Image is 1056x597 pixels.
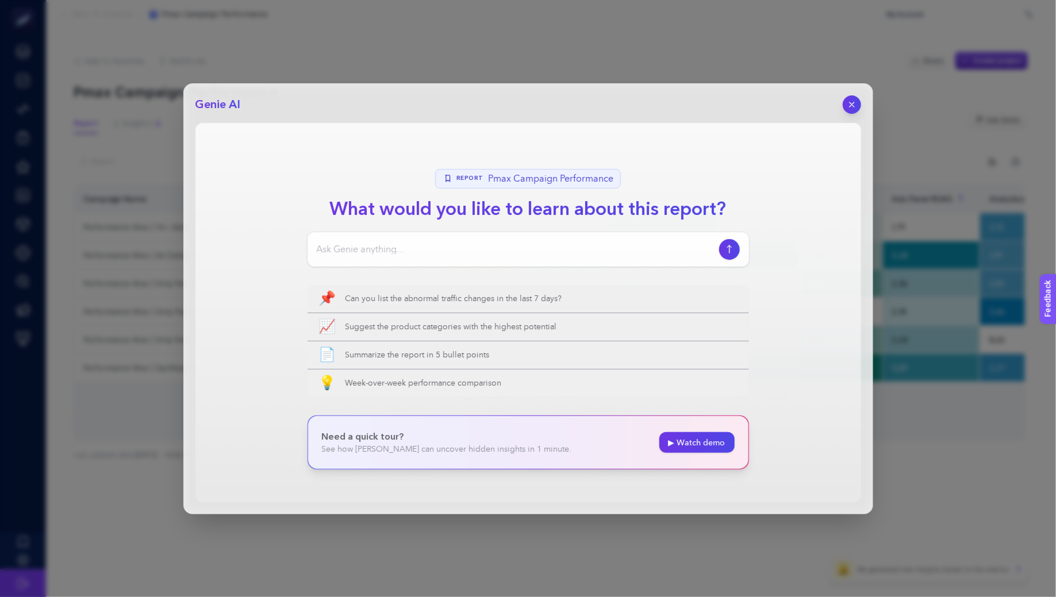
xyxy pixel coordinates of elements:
input: Ask Genie anything... [317,242,715,256]
span: 💡 [319,376,336,390]
span: Week-over-week performance comparison [345,378,738,389]
span: Feedback [7,3,44,13]
span: 📄 [319,348,336,362]
button: 📌Can you list the abnormal traffic changes in the last 7 days? [308,285,749,313]
span: Report [456,174,483,183]
button: 📄Summarize the report in 5 bullet points [308,341,749,369]
button: 📈Suggest the product categories with the highest potential [308,313,749,341]
p: Need a quick tour? [322,430,572,444]
span: 📌 [319,292,336,306]
span: Can you list the abnormal traffic changes in the last 7 days? [345,293,738,305]
a: ▶ Watch demo [659,432,735,453]
span: Summarize the report in 5 bullet points [345,349,738,361]
span: 📈 [319,320,336,334]
p: See how [PERSON_NAME] can uncover hidden insights in 1 minute. [322,444,572,455]
span: Pmax Campaign Performance [488,172,613,186]
h1: What would you like to learn about this report? [321,195,736,223]
button: 💡Week-over-week performance comparison [308,369,749,397]
h2: Genie AI [195,97,241,113]
span: Suggest the product categories with the highest potential [345,321,738,333]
